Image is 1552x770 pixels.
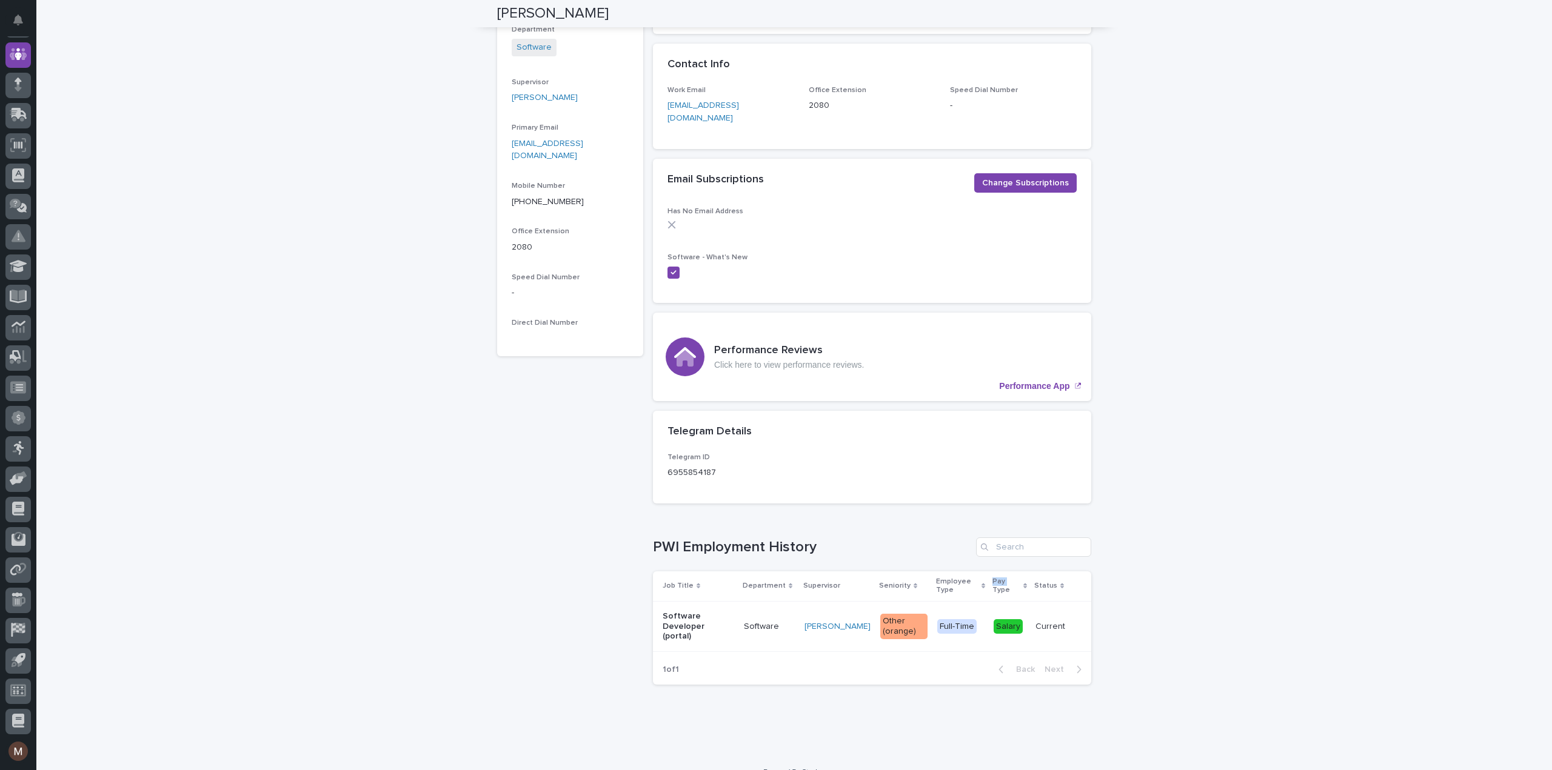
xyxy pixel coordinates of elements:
[803,579,840,592] p: Supervisor
[653,313,1091,401] a: Performance App
[667,425,752,439] h2: Telegram Details
[667,58,730,71] h2: Contact Info
[714,344,864,357] h3: Performance Reviews
[512,124,558,131] span: Primary Email
[976,537,1091,557] input: Search
[937,619,977,634] div: Full-Time
[982,177,1069,189] span: Change Subscriptions
[512,26,555,33] span: Department
[653,539,971,556] h1: PWI Employment History
[667,173,764,187] h2: Email Subscriptions
[512,287,629,299] p: -
[5,738,31,764] button: users-avatar
[667,454,710,461] span: Telegram ID
[512,79,549,86] span: Supervisor
[936,575,978,597] p: Employee Type
[512,197,584,206] a: [PHONE_NUMBER]
[1040,664,1091,675] button: Next
[512,319,578,327] span: Direct Dial Number
[15,15,31,34] div: Notifications
[663,579,694,592] p: Job Title
[512,139,583,161] a: [EMAIL_ADDRESS][DOMAIN_NAME]
[653,601,1091,651] tr: Software Developer (portal)Software[PERSON_NAME] Other (orange)Full-TimeSalaryCurrent
[744,622,795,632] p: Software
[992,575,1020,597] p: Pay Type
[809,87,866,94] span: Office Extension
[512,91,578,104] a: [PERSON_NAME]
[512,228,569,235] span: Office Extension
[994,619,1023,634] div: Salary
[950,87,1018,94] span: Speed Dial Number
[879,579,911,592] p: Seniority
[950,99,1077,112] p: -
[653,655,689,685] p: 1 of 1
[5,7,31,33] button: Notifications
[809,99,935,112] p: 2080
[1009,665,1035,674] span: Back
[974,173,1077,193] button: Change Subscriptions
[667,87,706,94] span: Work Email
[512,274,580,281] span: Speed Dial Number
[714,360,864,370] p: Click here to view performance reviews.
[497,5,609,22] h2: [PERSON_NAME]
[1034,579,1057,592] p: Status
[1035,622,1072,632] p: Current
[663,611,734,642] p: Software Developer (portal)
[512,241,629,254] p: 2080
[743,579,786,592] p: Department
[804,622,871,632] a: [PERSON_NAME]
[517,41,552,54] a: Software
[667,101,739,122] a: [EMAIL_ADDRESS][DOMAIN_NAME]
[667,208,743,215] span: Has No Email Address
[989,664,1040,675] button: Back
[512,182,565,190] span: Mobile Number
[999,381,1069,391] p: Performance App
[667,466,716,479] p: 6955854187
[880,614,928,639] div: Other (orange)
[1045,665,1071,674] span: Next
[667,254,748,261] span: Software - What's New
